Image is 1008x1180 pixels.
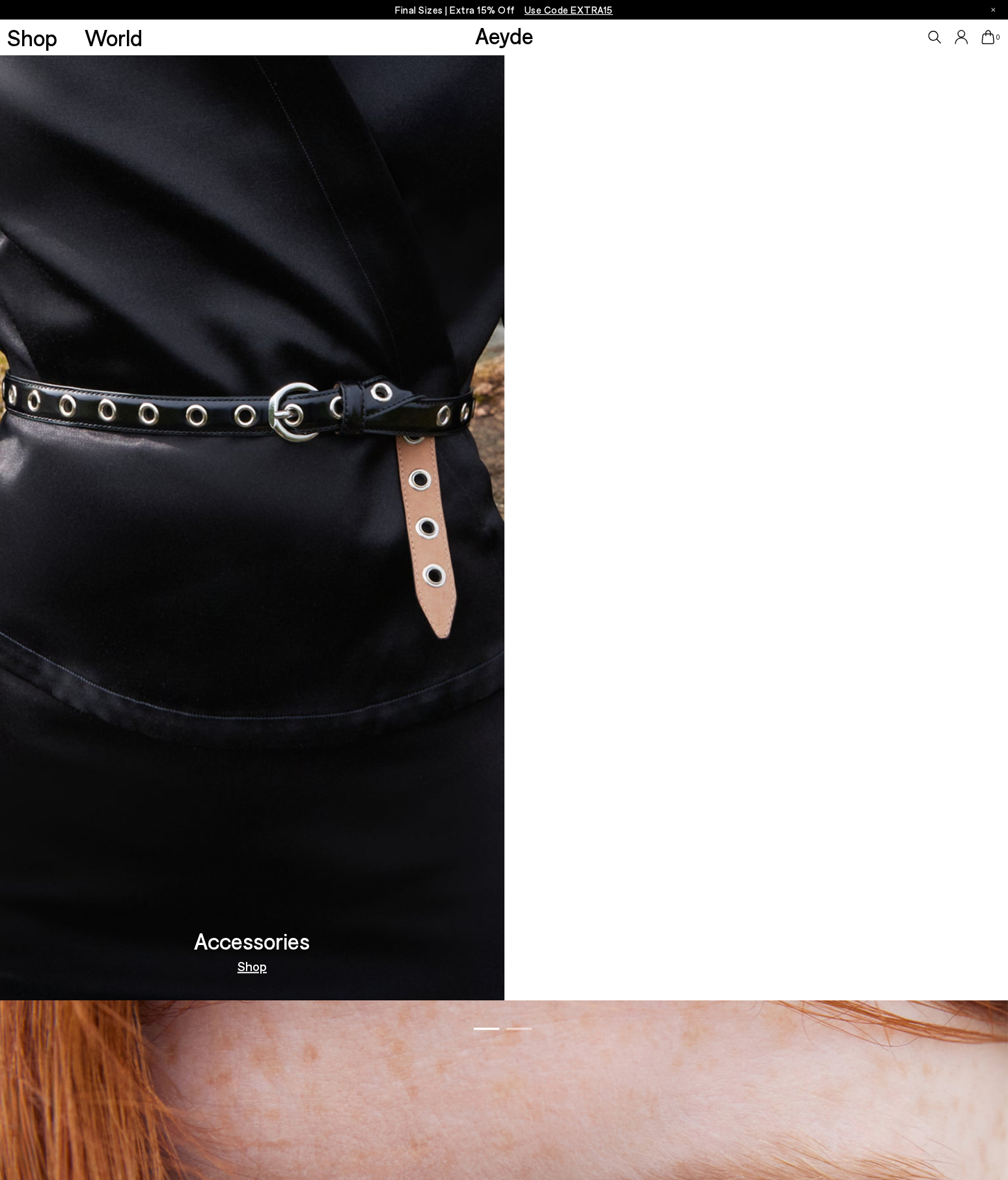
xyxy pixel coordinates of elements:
[85,26,143,49] a: World
[473,1028,499,1030] span: Go to slide 1
[194,929,310,952] h3: Accessories
[7,26,57,49] a: Shop
[731,959,782,972] a: Out Now
[668,929,845,952] h3: Moccasin Capsule
[524,4,613,16] span: Navigate to /collections/ss25-final-sizes
[506,1028,532,1030] span: Go to slide 2
[981,30,994,44] a: 0
[474,21,533,49] a: Aeyde
[238,959,267,972] a: Shop
[994,34,1001,41] span: 0
[395,2,613,18] p: Final Sizes | Extra 15% Off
